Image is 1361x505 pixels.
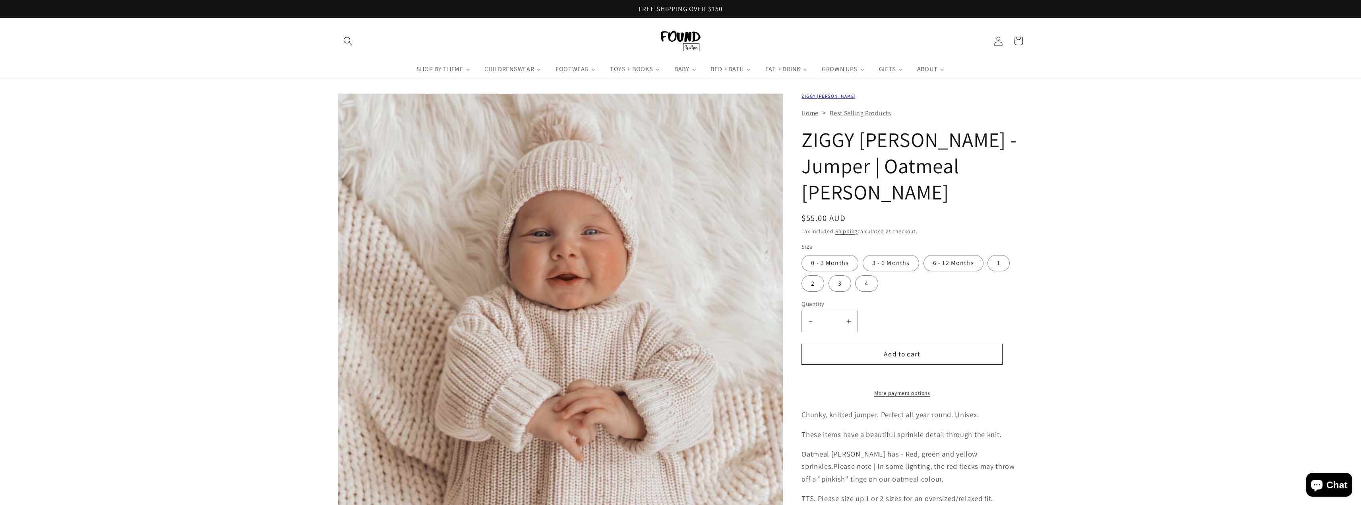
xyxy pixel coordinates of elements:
[415,65,464,73] span: SHOP BY THEME
[801,300,971,308] label: Quantity
[863,255,920,271] label: 3 - 6 Months
[758,60,815,79] a: EAT + DRINK
[548,60,603,79] a: FOOTWEAR
[910,60,952,79] a: ABOUT
[801,127,1023,205] h1: ZIGGY [PERSON_NAME] - Jumper | Oatmeal [PERSON_NAME]
[1304,473,1355,499] inbox-online-store-chat: Shopify online store chat
[409,60,478,79] a: SHOP BY THEME
[801,408,1023,421] p: Chunky, knitted jumper. Perfect all year round. Unisex.
[830,109,891,117] a: Best Selling Products
[822,108,826,117] span: >
[764,65,801,73] span: EAT + DRINK
[835,228,858,235] a: Shipping
[916,65,938,73] span: ABOUT
[801,213,846,223] span: $55.00 AUD
[855,275,878,292] label: 4
[483,65,535,73] span: CHILDRENSWEAR
[801,493,993,503] span: TTS. Please size up 1 or 2 sizes for an oversized/relaxed fit.
[801,255,858,271] label: 0 - 3 Months
[603,60,667,79] a: TOYS + BOOKS
[987,255,1010,271] label: 1
[829,275,851,292] label: 3
[801,428,1023,441] p: These items have a beautiful sprinkle detail through the knit.
[801,275,824,292] label: 2
[801,461,1015,483] span: Please note | In some lighting, the red flecks may throw off a "pinkish" tinge on our oatmeal col...
[801,344,1003,365] button: Add to cart
[801,389,1003,397] a: More payment options
[872,60,910,79] a: GIFTS
[801,227,1023,236] div: Tax included. calculated at checkout.
[801,93,856,99] a: ZIGGY [PERSON_NAME]
[661,31,701,51] img: FOUND By Flynn logo
[709,65,745,73] span: BED + BATH
[608,65,654,73] span: TOYS + BOOKS
[801,242,813,251] legend: Size
[923,255,983,271] label: 6 - 12 Months
[667,60,703,79] a: BABY
[815,60,872,79] a: GROWN UPS
[801,109,819,117] a: Home
[478,60,549,79] a: CHILDRENSWEAR
[338,31,358,51] summary: Search
[703,60,758,79] a: BED + BATH
[820,65,858,73] span: GROWN UPS
[554,65,590,73] span: FOOTWEAR
[877,65,896,73] span: GIFTS
[673,65,690,73] span: BABY
[801,448,1023,485] p: Oatmeal [PERSON_NAME] has - Red, green and yellow sprinkles.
